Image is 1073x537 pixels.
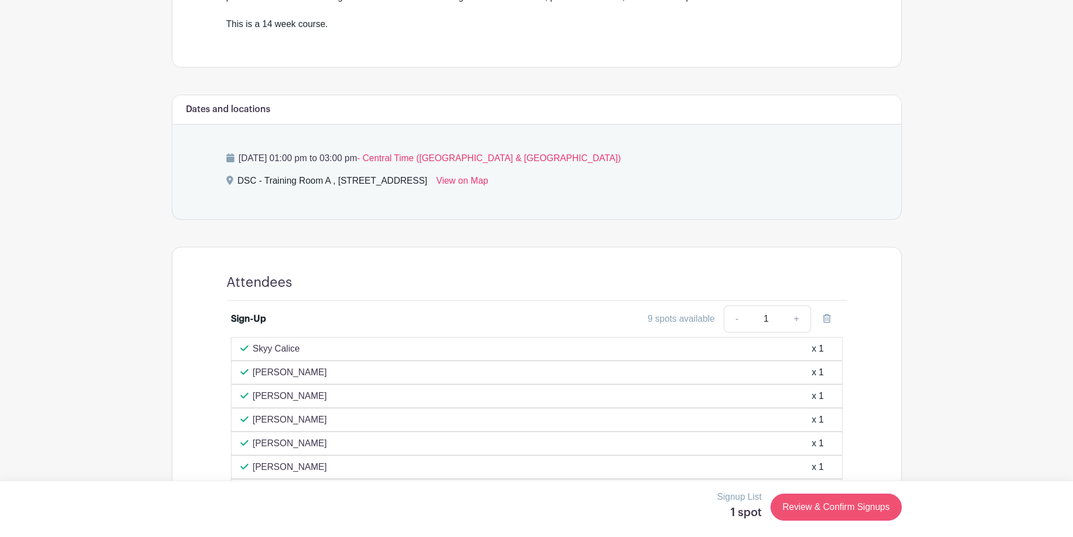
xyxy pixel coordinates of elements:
[812,389,823,403] div: x 1
[812,413,823,427] div: x 1
[648,312,715,326] div: 9 spots available
[253,460,327,474] p: [PERSON_NAME]
[771,494,901,521] a: Review & Confirm Signups
[437,174,488,192] a: View on Map
[231,312,266,326] div: Sign-Up
[253,389,327,403] p: [PERSON_NAME]
[724,305,750,332] a: -
[186,104,270,115] h6: Dates and locations
[812,342,823,356] div: x 1
[253,342,300,356] p: Skyy Calice
[717,490,762,504] p: Signup List
[812,460,823,474] div: x 1
[238,174,428,192] div: DSC - Training Room A , [STREET_ADDRESS]
[253,366,327,379] p: [PERSON_NAME]
[717,506,762,520] h5: 1 spot
[253,437,327,450] p: [PERSON_NAME]
[226,152,847,165] p: [DATE] 01:00 pm to 03:00 pm
[812,366,823,379] div: x 1
[226,274,292,291] h4: Attendees
[253,413,327,427] p: [PERSON_NAME]
[812,437,823,450] div: x 1
[782,305,811,332] a: +
[357,153,621,163] span: - Central Time ([GEOGRAPHIC_DATA] & [GEOGRAPHIC_DATA])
